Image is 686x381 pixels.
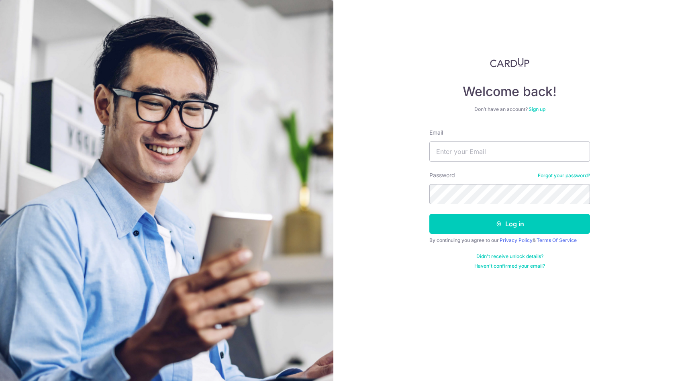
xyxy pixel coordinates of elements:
[429,129,443,137] label: Email
[429,106,590,113] div: Don’t have an account?
[429,141,590,162] input: Enter your Email
[538,172,590,179] a: Forgot your password?
[537,237,577,243] a: Terms Of Service
[429,214,590,234] button: Log in
[429,171,455,179] label: Password
[490,58,529,68] img: CardUp Logo
[474,263,545,269] a: Haven't confirmed your email?
[500,237,533,243] a: Privacy Policy
[429,84,590,100] h4: Welcome back!
[529,106,545,112] a: Sign up
[476,253,543,260] a: Didn't receive unlock details?
[429,237,590,244] div: By continuing you agree to our &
